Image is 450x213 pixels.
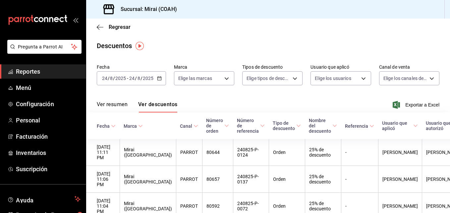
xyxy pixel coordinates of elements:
label: Fecha [97,65,166,69]
th: Mirai ([GEOGRAPHIC_DATA]) [120,139,176,166]
input: -- [129,76,135,81]
th: - [341,139,378,166]
input: ---- [142,76,154,81]
span: Regresar [109,24,131,30]
span: Elige los usuarios [315,75,351,82]
button: Ver descuentos [138,101,177,112]
span: Elige los canales de venta [383,75,427,82]
span: Reportes [16,67,81,76]
th: Orden [269,166,305,193]
label: Tipos de descuento [242,65,303,69]
span: Número de orden [206,118,229,134]
span: Inventarios [16,148,81,157]
button: open_drawer_menu [73,17,78,23]
span: Nombre del descuento [309,118,337,134]
span: / [113,76,115,81]
h3: Sucursal: Mirai (COAH) [115,5,177,13]
span: Menú [16,83,81,92]
input: -- [102,76,108,81]
span: - [127,76,128,81]
th: Orden [269,139,305,166]
button: Exportar a Excel [394,101,439,109]
input: -- [110,76,113,81]
span: Configuración [16,100,81,108]
button: Regresar [97,24,131,30]
span: Tipo de descuento [273,120,301,131]
span: / [108,76,110,81]
span: Elige tipos de descuento [247,75,290,82]
label: Marca [174,65,234,69]
span: Pregunta a Parrot AI [18,43,71,50]
th: PARROT [176,139,202,166]
button: Ver resumen [97,101,128,112]
th: 80657 [202,166,233,193]
th: [PERSON_NAME] [378,139,422,166]
span: Facturación [16,132,81,141]
span: Usuario que aplicó [382,120,418,131]
th: 240825-P-0137 [233,166,269,193]
th: - [341,166,378,193]
span: Canal [180,123,198,129]
span: / [141,76,142,81]
span: Suscripción [16,165,81,174]
th: [DATE] 11:06 PM [86,166,120,193]
th: 80644 [202,139,233,166]
input: ---- [115,76,126,81]
th: 240825-P-0124 [233,139,269,166]
th: Mirai ([GEOGRAPHIC_DATA]) [120,166,176,193]
span: Fecha [97,123,116,129]
th: [PERSON_NAME] [378,166,422,193]
span: Número de referencia [237,118,265,134]
input: -- [137,76,141,81]
img: Tooltip marker [136,42,144,50]
span: Ayuda [16,195,72,203]
span: Referencia [345,123,374,129]
button: Pregunta a Parrot AI [7,40,82,54]
label: Usuario que aplicó [310,65,371,69]
th: PARROT [176,166,202,193]
span: Personal [16,116,81,125]
div: Descuentos [97,41,132,51]
div: navigation tabs [97,101,177,112]
th: [DATE] 11:11 PM [86,139,120,166]
span: Marca [124,123,143,129]
th: 25% de descuento [305,139,341,166]
span: Elige las marcas [178,75,212,82]
label: Canal de venta [379,65,439,69]
a: Pregunta a Parrot AI [5,48,82,55]
span: / [135,76,137,81]
th: 25% de descuento [305,166,341,193]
